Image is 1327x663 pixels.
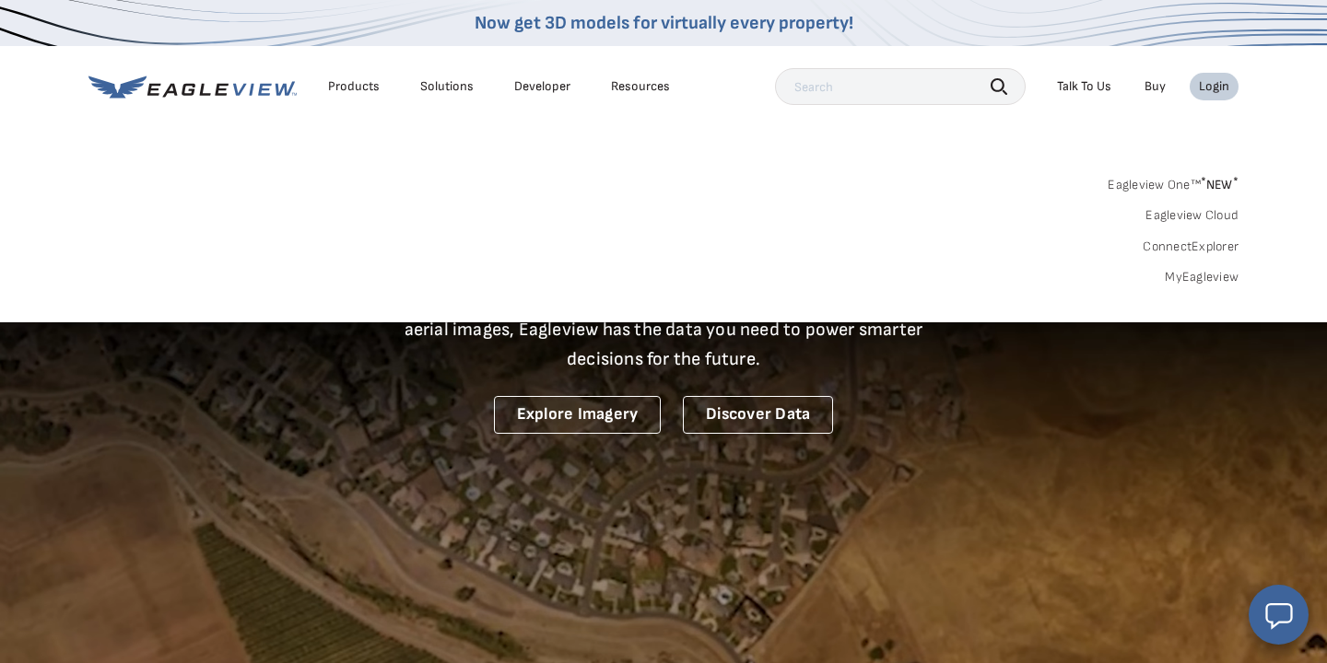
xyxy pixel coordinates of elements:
a: Discover Data [683,396,833,434]
p: A new era starts here. Built on more than 3.5 billion high-resolution aerial images, Eagleview ha... [382,285,945,374]
div: Resources [611,78,670,95]
a: Developer [514,78,570,95]
a: ConnectExplorer [1143,238,1239,255]
a: Now get 3D models for virtually every property! [475,12,853,34]
div: Login [1199,78,1229,95]
div: Solutions [420,78,474,95]
a: Eagleview One™*NEW* [1108,171,1239,192]
a: Eagleview Cloud [1145,207,1239,224]
span: NEW [1201,177,1239,192]
div: Products [328,78,380,95]
input: Search [775,68,1026,105]
a: Buy [1145,78,1166,95]
a: Explore Imagery [494,396,662,434]
div: Talk To Us [1057,78,1111,95]
a: MyEagleview [1165,269,1239,285]
button: Open chat window [1249,585,1309,645]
